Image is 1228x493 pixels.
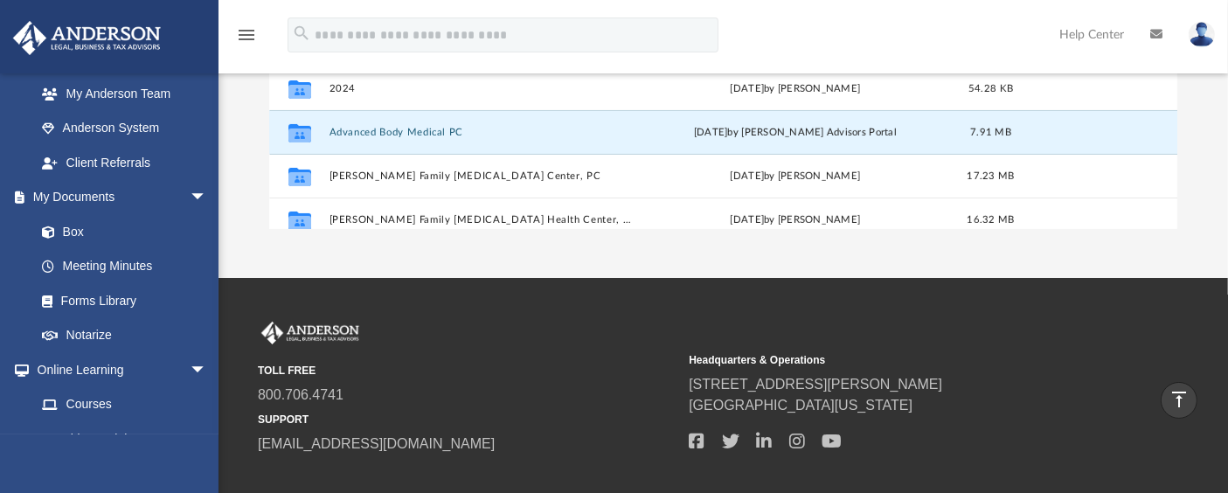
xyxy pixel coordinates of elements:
button: 2024 [329,83,635,94]
a: My Anderson Team [24,76,216,111]
div: [DATE] by [PERSON_NAME] [642,80,948,96]
a: Courses [24,387,225,422]
span: 17.23 MB [967,170,1014,180]
div: [DATE] by [PERSON_NAME] Advisors Portal [642,124,948,140]
a: Anderson System [24,111,225,146]
div: [DATE] by [PERSON_NAME] [642,212,948,227]
img: User Pic [1189,22,1215,47]
a: Client Referrals [24,145,225,180]
button: Advanced Body Medical PC [329,127,635,138]
img: Anderson Advisors Platinum Portal [258,322,363,344]
a: 800.706.4741 [258,387,343,402]
a: Video Training [24,421,216,456]
button: [PERSON_NAME] Family [MEDICAL_DATA] Health Center, PC [329,214,635,226]
span: 7.91 MB [970,127,1011,136]
a: Forms Library [24,283,216,318]
a: Meeting Minutes [24,249,225,284]
button: [PERSON_NAME] Family [MEDICAL_DATA] Center, PC [329,170,635,182]
a: My Documentsarrow_drop_down [12,180,225,215]
span: arrow_drop_down [190,352,225,388]
span: 54.28 KB [968,83,1013,93]
a: Online Learningarrow_drop_down [12,352,225,387]
a: Box [24,214,216,249]
a: vertical_align_top [1161,382,1197,419]
small: TOLL FREE [258,363,676,378]
a: [EMAIL_ADDRESS][DOMAIN_NAME] [258,436,495,451]
a: Notarize [24,318,225,353]
span: arrow_drop_down [190,180,225,216]
a: [STREET_ADDRESS][PERSON_NAME] [689,377,942,392]
i: menu [236,24,257,45]
i: search [292,24,311,43]
div: [DATE] by [PERSON_NAME] [642,168,948,184]
a: [GEOGRAPHIC_DATA][US_STATE] [689,398,912,413]
a: menu [236,33,257,45]
img: Anderson Advisors Platinum Portal [8,21,166,55]
small: Headquarters & Operations [689,352,1107,368]
small: SUPPORT [258,412,676,427]
span: 16.32 MB [967,214,1014,224]
i: vertical_align_top [1169,389,1190,410]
